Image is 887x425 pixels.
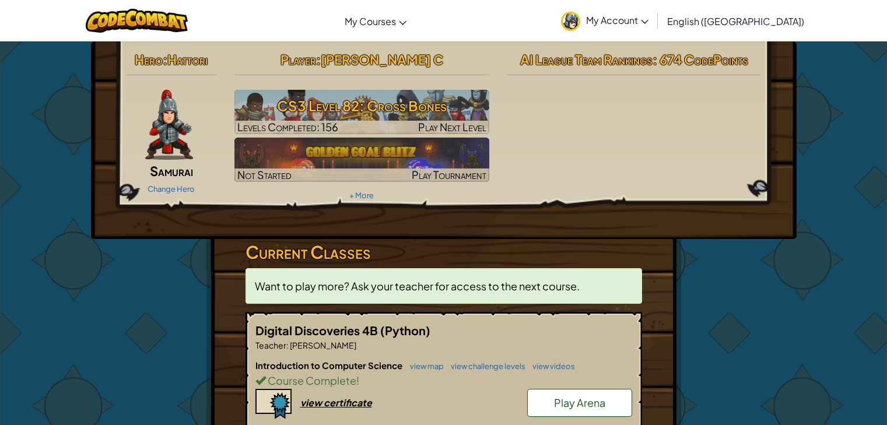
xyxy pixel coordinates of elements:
[555,2,654,39] a: My Account
[150,163,193,179] span: Samurai
[653,51,748,68] span: : 674 CodePoints
[145,90,193,160] img: samurai.pose.png
[234,90,489,134] img: CS3 Level 82: Cross Bones
[661,5,810,37] a: English ([GEOGRAPHIC_DATA])
[148,184,195,194] a: Change Hero
[255,360,404,371] span: Introduction to Computer Science
[255,323,380,338] span: Digital Discoveries 4B
[281,51,316,68] span: Player
[234,138,489,182] img: Golden Goal
[255,279,580,293] span: Want to play more? Ask your teacher for access to the next course.
[527,361,575,371] a: view videos
[237,168,292,181] span: Not Started
[266,374,356,387] span: Course Complete
[339,5,412,37] a: My Courses
[237,120,338,134] span: Levels Completed: 156
[380,323,430,338] span: (Python)
[286,340,289,350] span: :
[86,9,188,33] img: CodeCombat logo
[356,374,359,387] span: !
[418,120,486,134] span: Play Next Level
[404,361,444,371] a: view map
[561,12,580,31] img: avatar
[667,15,804,27] span: English ([GEOGRAPHIC_DATA])
[234,93,489,119] h3: CS3 Level 82: Cross Bones
[520,51,653,68] span: AI League Team Rankings
[234,138,489,182] a: Not StartedPlay Tournament
[246,239,642,265] h3: Current Classes
[167,51,208,68] span: Hattori
[163,51,167,68] span: :
[135,51,163,68] span: Hero
[255,396,372,409] a: view certificate
[255,389,292,419] img: certificate-icon.png
[321,51,443,68] span: [PERSON_NAME] C
[255,340,286,350] span: Teacher
[289,340,356,350] span: [PERSON_NAME]
[300,396,372,409] div: view certificate
[345,15,396,27] span: My Courses
[445,361,525,371] a: view challenge levels
[349,191,374,200] a: + More
[412,168,486,181] span: Play Tournament
[316,51,321,68] span: :
[234,90,489,134] a: Play Next Level
[554,396,605,409] span: Play Arena
[586,14,648,26] span: My Account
